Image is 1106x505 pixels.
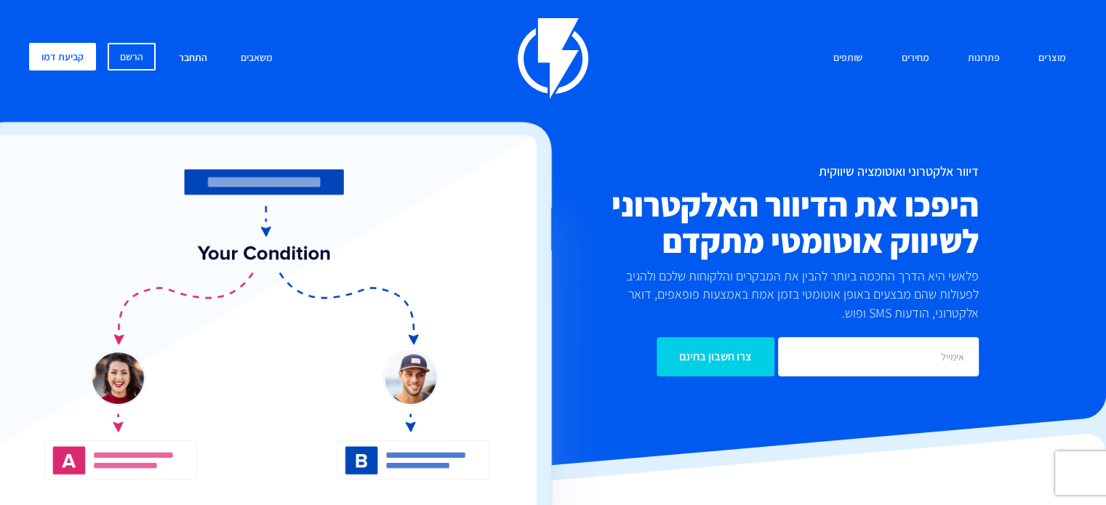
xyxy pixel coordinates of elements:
a: קביעת דמו [29,43,96,70]
p: פלאשי היא הדרך החכמה ביותר להבין את המבקרים והלקוחות שלכם ולהגיב לפעולות שהם מבצעים באופן אוטומטי... [608,267,979,323]
a: פתרונות [957,43,1011,74]
a: הרשם [108,43,156,70]
a: שותפים [822,43,873,74]
h1: דיוור אלקטרוני ואוטומציה שיווקית [476,164,979,179]
input: אימייל [778,337,979,376]
h2: היפכו את הדיוור האלקטרוני לשיווק אוטומטי מתקדם [476,186,979,259]
a: מחירים [890,43,939,74]
a: התחבר [168,43,218,74]
a: מוצרים [1027,43,1077,74]
input: צרו חשבון בחינם [657,337,774,376]
a: משאבים [230,43,284,74]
